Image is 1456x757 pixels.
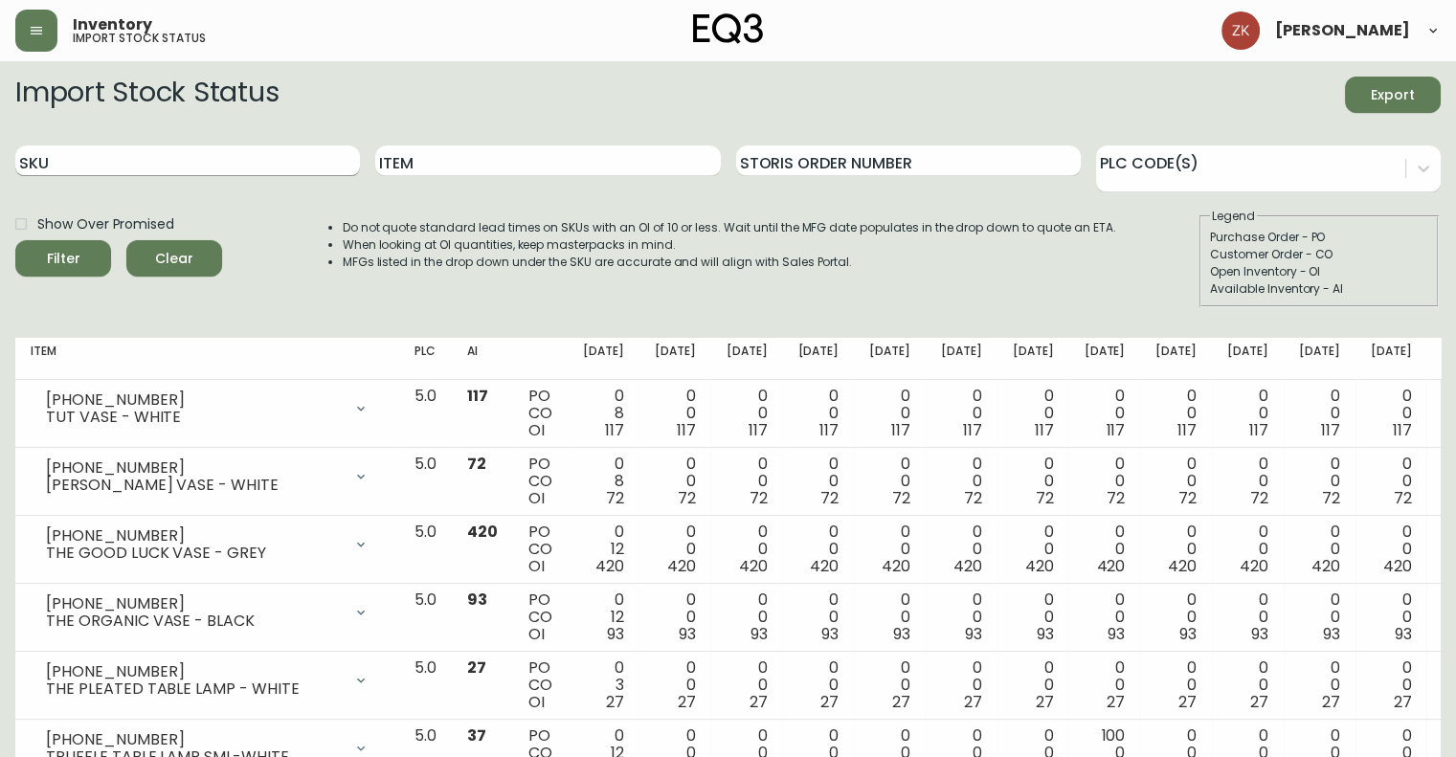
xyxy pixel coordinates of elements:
[941,659,982,711] div: 0 0
[46,545,342,562] div: THE GOOD LUCK VASE - GREY
[1108,623,1125,645] span: 93
[749,419,768,441] span: 117
[1322,487,1340,509] span: 72
[1155,659,1197,711] div: 0 0
[528,659,552,711] div: PO CO
[1013,591,1054,643] div: 0 0
[15,338,399,380] th: Item
[964,487,982,509] span: 72
[399,338,452,380] th: PLC
[1299,523,1340,575] div: 0 0
[797,659,839,711] div: 0 0
[1371,523,1412,575] div: 0 0
[1299,591,1340,643] div: 0 0
[1284,338,1355,380] th: [DATE]
[452,338,513,380] th: AI
[797,591,839,643] div: 0 0
[1084,388,1125,439] div: 0 0
[821,623,839,645] span: 93
[467,385,488,407] span: 117
[750,487,768,509] span: 72
[31,388,384,430] div: [PHONE_NUMBER]TUT VASE - WHITE
[1345,77,1441,113] button: Export
[1227,456,1268,507] div: 0 0
[1250,487,1268,509] span: 72
[1178,691,1197,713] span: 27
[711,338,783,380] th: [DATE]
[568,338,639,380] th: [DATE]
[1013,388,1054,439] div: 0 0
[1212,338,1284,380] th: [DATE]
[892,487,910,509] span: 72
[1392,419,1411,441] span: 117
[583,659,624,711] div: 0 3
[46,612,342,630] div: THE ORGANIC VASE - BLACK
[941,523,982,575] div: 0 0
[1275,23,1410,38] span: [PERSON_NAME]
[1155,456,1197,507] div: 0 0
[1210,280,1428,298] div: Available Inventory - AI
[1227,388,1268,439] div: 0 0
[528,591,552,643] div: PO CO
[37,214,174,234] span: Show Over Promised
[46,459,342,477] div: [PHONE_NUMBER]
[1036,487,1054,509] span: 72
[46,595,342,612] div: [PHONE_NUMBER]
[528,487,545,509] span: OI
[820,691,839,713] span: 27
[1155,523,1197,575] div: 0 0
[1355,338,1427,380] th: [DATE]
[1299,456,1340,507] div: 0 0
[679,623,696,645] span: 93
[782,338,854,380] th: [DATE]
[1179,623,1197,645] span: 93
[343,254,1116,271] li: MFGs listed in the drop down under the SKU are accurate and will align with Sales Portal.
[926,338,997,380] th: [DATE]
[528,419,545,441] span: OI
[1210,263,1428,280] div: Open Inventory - OI
[126,240,222,277] button: Clear
[1013,456,1054,507] div: 0 0
[1084,659,1125,711] div: 0 0
[693,13,764,44] img: logo
[869,456,910,507] div: 0 0
[1321,419,1340,441] span: 117
[965,623,982,645] span: 93
[655,388,696,439] div: 0 0
[1035,419,1054,441] span: 117
[1371,456,1412,507] div: 0 0
[1178,487,1197,509] span: 72
[73,17,152,33] span: Inventory
[528,555,545,577] span: OI
[528,691,545,713] span: OI
[1107,487,1125,509] span: 72
[15,240,111,277] button: Filter
[1250,691,1268,713] span: 27
[1155,388,1197,439] div: 0 0
[1140,338,1212,380] th: [DATE]
[46,409,342,426] div: TUT VASE - WHITE
[667,555,696,577] span: 420
[1107,691,1125,713] span: 27
[727,523,768,575] div: 0 0
[343,219,1116,236] li: Do not quote standard lead times on SKUs with an OI of 10 or less. Wait until the MFG date popula...
[1299,388,1340,439] div: 0 0
[606,487,624,509] span: 72
[727,388,768,439] div: 0 0
[1221,11,1260,50] img: ac4060352bbca922b7bb6492bc802e6d
[1249,419,1268,441] span: 117
[893,623,910,645] span: 93
[882,555,910,577] span: 420
[583,388,624,439] div: 0 8
[797,456,839,507] div: 0 0
[399,652,452,720] td: 5.0
[399,516,452,584] td: 5.0
[1240,555,1268,577] span: 420
[31,591,384,634] div: [PHONE_NUMBER]THE ORGANIC VASE - BLACK
[997,338,1069,380] th: [DATE]
[1177,419,1197,441] span: 117
[1106,419,1125,441] span: 117
[891,419,910,441] span: 117
[15,77,279,113] h2: Import Stock Status
[607,623,624,645] span: 93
